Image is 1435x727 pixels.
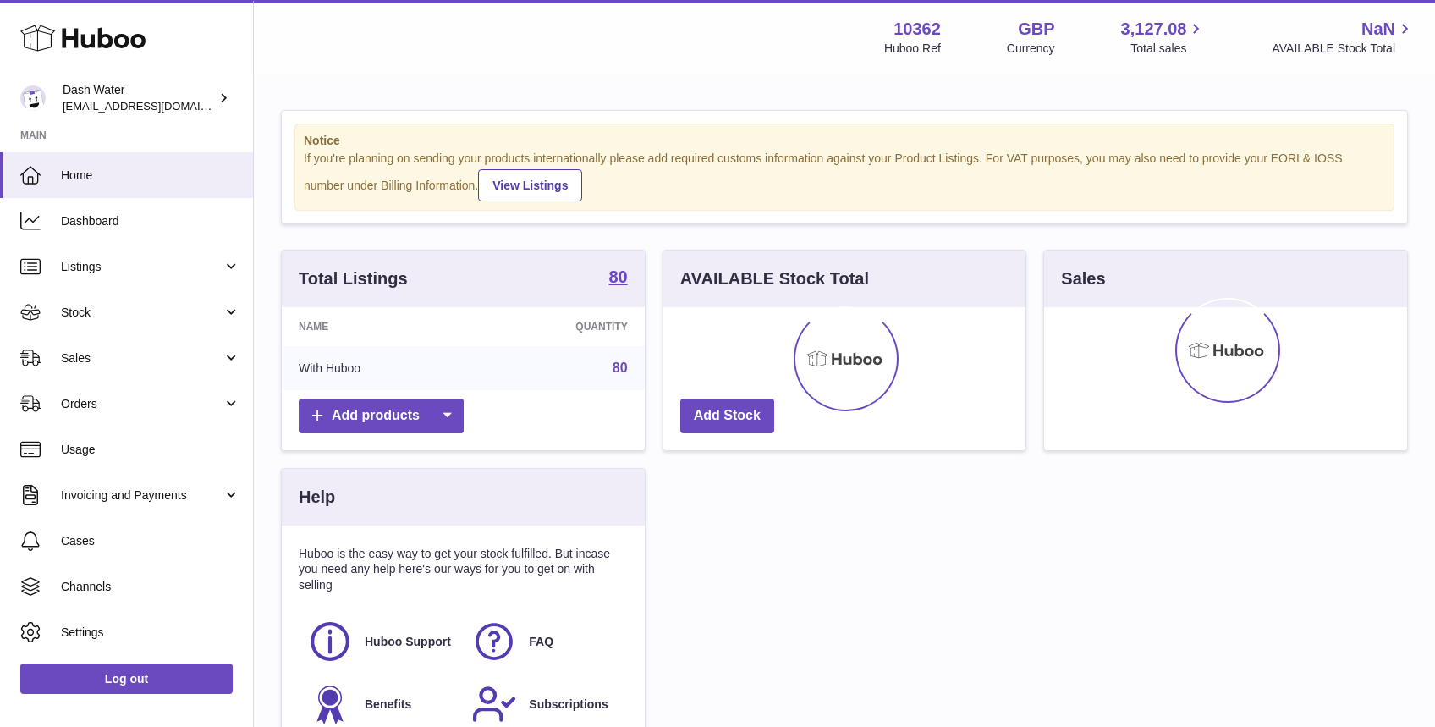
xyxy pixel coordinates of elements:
a: 80 [613,361,628,375]
strong: 80 [608,268,627,285]
span: Huboo Support [365,634,451,650]
a: Huboo Support [307,619,454,664]
span: Usage [61,442,240,458]
p: Huboo is the easy way to get your stock fulfilled. But incase you need any help here's our ways f... [299,546,628,594]
strong: GBP [1018,18,1054,41]
a: 80 [608,268,627,289]
a: Add Stock [680,399,774,433]
div: Huboo Ref [884,41,941,57]
h3: Sales [1061,267,1105,290]
span: Orders [61,396,223,412]
div: Currency [1007,41,1055,57]
h3: AVAILABLE Stock Total [680,267,869,290]
span: Home [61,168,240,184]
div: If you're planning on sending your products internationally please add required customs informati... [304,151,1385,201]
span: Listings [61,259,223,275]
h3: Help [299,486,335,509]
th: Name [282,307,473,346]
a: View Listings [478,169,582,201]
span: Benefits [365,697,411,713]
h3: Total Listings [299,267,408,290]
a: FAQ [471,619,619,664]
span: Dashboard [61,213,240,229]
a: Benefits [307,681,454,727]
span: NaN [1361,18,1395,41]
a: NaN AVAILABLE Stock Total [1272,18,1415,57]
span: Invoicing and Payments [61,487,223,504]
strong: Notice [304,133,1385,149]
span: Total sales [1130,41,1206,57]
span: [EMAIL_ADDRESS][DOMAIN_NAME] [63,99,249,113]
span: Subscriptions [529,697,608,713]
strong: 10362 [893,18,941,41]
span: 3,127.08 [1121,18,1187,41]
td: With Huboo [282,346,473,390]
span: FAQ [529,634,553,650]
div: Dash Water [63,82,215,114]
span: Settings [61,625,240,641]
span: Stock [61,305,223,321]
span: AVAILABLE Stock Total [1272,41,1415,57]
a: Add products [299,399,464,433]
th: Quantity [473,307,645,346]
a: 3,127.08 Total sales [1121,18,1207,57]
span: Channels [61,579,240,595]
a: Log out [20,664,233,694]
a: Subscriptions [471,681,619,727]
img: bea@dash-water.com [20,85,46,111]
span: Sales [61,350,223,366]
span: Cases [61,533,240,549]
